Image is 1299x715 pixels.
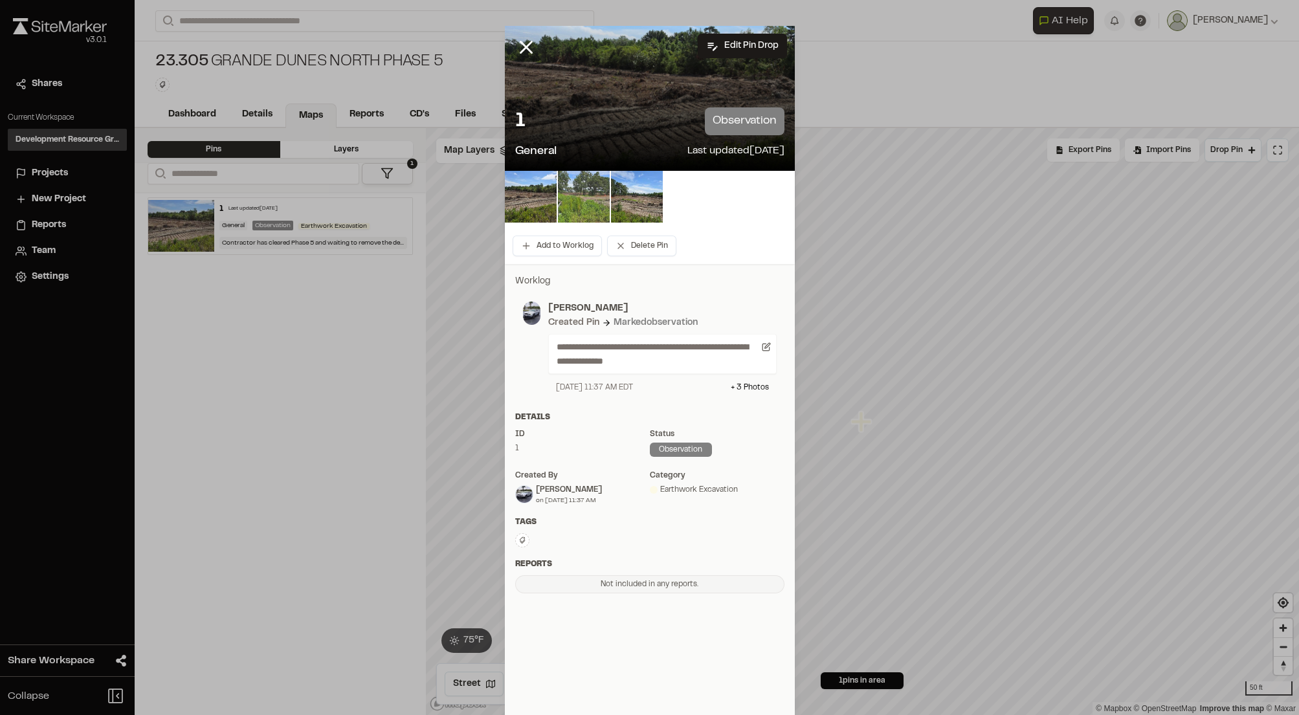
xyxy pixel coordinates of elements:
[515,575,784,593] div: Not included in any reports.
[650,443,712,457] div: observation
[515,143,557,160] p: General
[607,236,676,256] button: Delete Pin
[687,143,784,160] p: Last updated [DATE]
[505,171,557,223] img: file
[513,236,602,256] button: Add to Worklog
[650,484,784,496] div: Earthwork Excavation
[614,316,698,330] div: Marked observation
[515,428,650,440] div: ID
[548,316,599,330] div: Created Pin
[515,412,784,423] div: Details
[548,302,777,316] p: [PERSON_NAME]
[516,486,533,503] img: Timothy Clark
[515,443,650,454] div: 1
[515,533,529,547] button: Edit Tags
[515,558,784,570] div: Reports
[650,470,784,481] div: category
[705,107,784,135] p: observation
[515,109,526,135] p: 1
[558,171,610,223] img: file
[515,470,650,481] div: Created by
[536,484,602,496] div: [PERSON_NAME]
[611,171,663,223] img: file
[536,496,602,505] div: on [DATE] 11:37 AM
[731,382,769,393] div: + 3 Photo s
[650,428,784,440] div: Status
[515,274,784,289] p: Worklog
[523,302,540,325] img: photo
[515,516,784,528] div: Tags
[556,382,633,393] div: [DATE] 11:37 AM EDT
